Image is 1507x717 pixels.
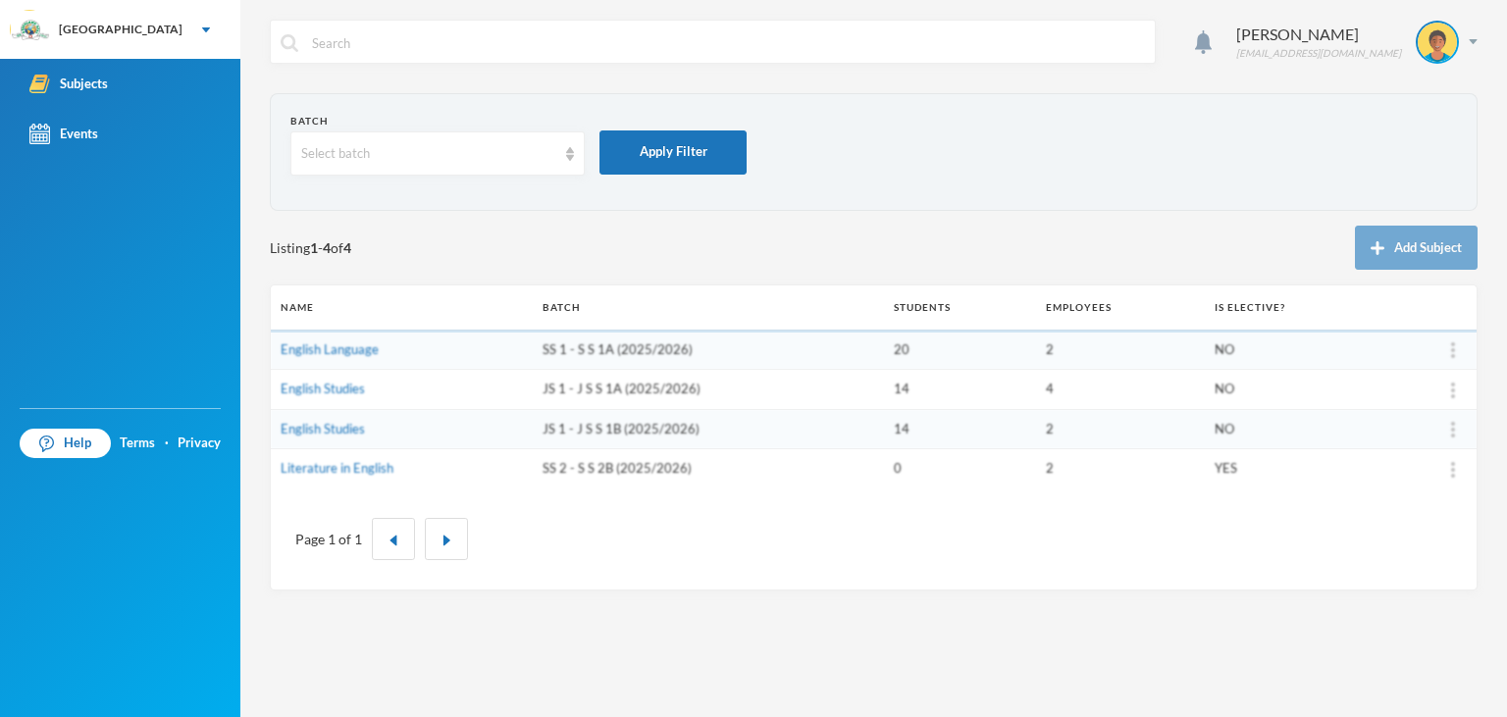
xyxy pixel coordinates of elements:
a: English Studies [281,421,365,436]
td: JS 1 - J S S 1A (2025/2026) [533,370,884,410]
td: 2 [1036,409,1205,449]
a: Terms [120,434,155,453]
b: 4 [343,239,351,256]
td: 14 [884,409,1035,449]
a: English Studies [281,381,365,396]
div: · [165,434,169,453]
a: Privacy [178,434,221,453]
th: Is Elective? [1205,285,1383,330]
td: NO [1205,409,1383,449]
img: more_vert [1451,383,1455,398]
td: NO [1205,330,1383,370]
img: search [281,34,298,52]
div: Select batch [301,144,556,164]
th: Employees [1036,285,1205,330]
a: Help [20,429,111,458]
td: 2 [1036,330,1205,370]
th: Students [884,285,1035,330]
td: SS 2 - S S 2B (2025/2026) [533,449,884,488]
td: JS 1 - J S S 1B (2025/2026) [533,409,884,449]
td: YES [1205,449,1383,488]
img: more_vert [1451,462,1455,478]
b: 4 [323,239,331,256]
span: Listing - of [270,237,351,258]
div: [PERSON_NAME] [1236,23,1401,46]
td: NO [1205,370,1383,410]
img: more_vert [1451,342,1455,358]
img: more_vert [1451,422,1455,437]
td: 0 [884,449,1035,488]
b: 1 [310,239,318,256]
img: STUDENT [1418,23,1457,62]
td: 2 [1036,449,1205,488]
div: Page 1 of 1 [295,529,362,549]
button: Apply Filter [599,130,747,175]
a: Literature in English [281,460,393,476]
input: Search [310,21,1145,65]
button: Add Subject [1355,226,1478,270]
td: SS 1 - S S 1A (2025/2026) [533,330,884,370]
a: English Language [281,341,379,357]
div: Events [29,124,98,144]
div: [EMAIL_ADDRESS][DOMAIN_NAME] [1236,46,1401,61]
div: [GEOGRAPHIC_DATA] [59,21,182,38]
th: Batch [533,285,884,330]
td: 20 [884,330,1035,370]
th: Name [271,285,533,330]
img: logo [11,11,50,50]
div: Batch [290,114,585,128]
td: 14 [884,370,1035,410]
td: 4 [1036,370,1205,410]
div: Subjects [29,74,108,94]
